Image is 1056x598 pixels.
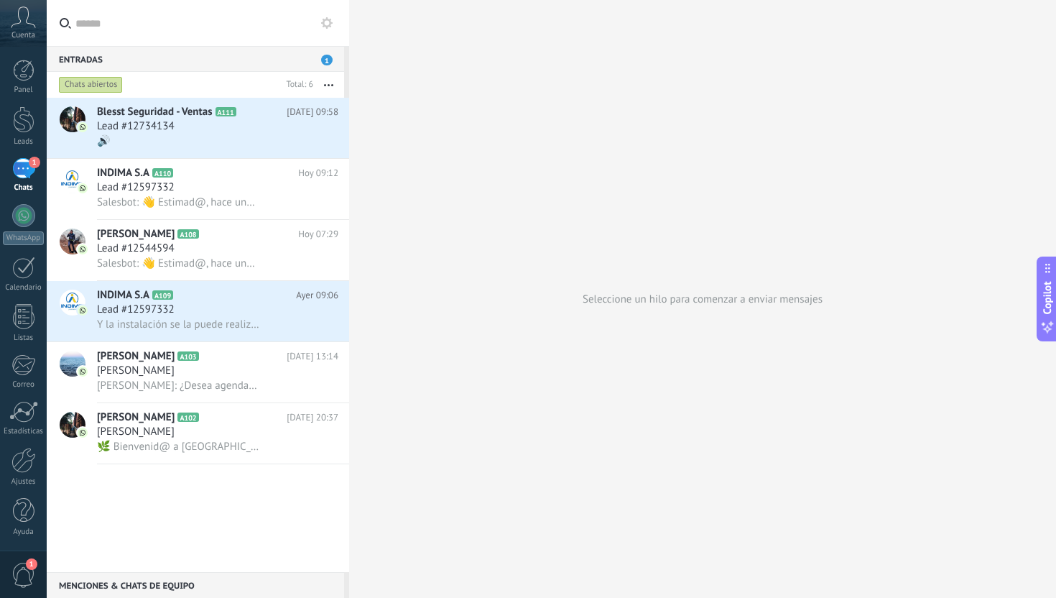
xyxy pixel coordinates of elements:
div: Panel [3,86,45,95]
span: [PERSON_NAME] [97,425,175,439]
div: Chats abiertos [59,76,123,93]
span: Lead #12597332 [97,303,175,317]
div: Listas [3,333,45,343]
a: avataricon[PERSON_NAME]A103[DATE] 13:14[PERSON_NAME][PERSON_NAME]: ¿Desea agendar una cita en nue... [47,342,349,402]
span: A102 [177,413,198,422]
div: Total: 6 [281,78,313,92]
span: Y la instalación se la puede realizar en nuestro taller bajo previa cita. [97,318,259,331]
img: icon [78,244,88,254]
img: icon [78,183,88,193]
span: [DATE] 20:37 [287,410,338,425]
span: Salesbot: 👋 Estimad@, hace unos días nos comunicamos para compartirte información sobre [GEOGRAPH... [97,257,259,270]
div: Ajustes [3,477,45,487]
span: A110 [152,168,173,178]
span: Hoy 09:12 [298,166,338,180]
span: 1 [321,55,333,65]
span: Salesbot: 👋 Estimad@, hace unos días nos comunicamos para compartirte información sobre [GEOGRAPH... [97,195,259,209]
div: Correo [3,380,45,390]
a: avatariconINDIMA S.AA109Ayer 09:06Lead #12597332Y la instalación se la puede realizar en nuestro ... [47,281,349,341]
span: Hoy 07:29 [298,227,338,241]
span: [PERSON_NAME] [97,349,175,364]
div: Estadísticas [3,427,45,436]
a: avatariconINDIMA S.AA110Hoy 09:12Lead #12597332Salesbot: 👋 Estimad@, hace unos días nos comunicam... [47,159,349,219]
span: Lead #12544594 [97,241,175,256]
span: [DATE] 09:58 [287,105,338,119]
a: avataricon[PERSON_NAME]A108Hoy 07:29Lead #12544594Salesbot: 👋 Estimad@, hace unos días nos comuni... [47,220,349,280]
span: A109 [152,290,173,300]
span: 🔊 [97,134,111,148]
div: Chats [3,183,45,193]
img: icon [78,367,88,377]
span: Lead #12734134 [97,119,175,134]
img: icon [78,428,88,438]
a: avatariconBlesst Seguridad - VentasA111[DATE] 09:58Lead #12734134🔊 [47,98,349,158]
div: Calendario [3,283,45,293]
span: [PERSON_NAME] [97,227,175,241]
div: Menciones & Chats de equipo [47,572,344,598]
img: icon [78,305,88,316]
span: Cuenta [11,31,35,40]
img: icon [78,122,88,132]
span: Ayer 09:06 [296,288,338,303]
span: [PERSON_NAME] [97,364,175,378]
span: Lead #12597332 [97,180,175,195]
div: Entradas [47,46,344,72]
span: Copilot [1040,282,1055,315]
span: A108 [177,229,198,239]
span: A111 [216,107,236,116]
span: INDIMA S.A [97,288,149,303]
a: avataricon[PERSON_NAME]A102[DATE] 20:37[PERSON_NAME]🌿 Bienvenid@ a [GEOGRAPHIC_DATA] Un proyecto ... [47,403,349,464]
span: 1 [26,558,37,570]
div: Leads [3,137,45,147]
span: [PERSON_NAME] [97,410,175,425]
div: Ayuda [3,528,45,537]
button: Más [313,72,344,98]
span: 1 [29,157,40,168]
span: [PERSON_NAME]: ¿Desea agendar una cita en nuestro proyecto para el [DATE] a las 4 p.m.? [97,379,259,392]
div: WhatsApp [3,231,44,245]
span: [DATE] 13:14 [287,349,338,364]
span: 🌿 Bienvenid@ a [GEOGRAPHIC_DATA] Un proyecto de lotes urbanizados desde $40/m². 📩 Para recibir má... [97,440,259,454]
span: Blesst Seguridad - Ventas [97,105,213,119]
span: INDIMA S.A [97,166,149,180]
span: A103 [177,351,198,361]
